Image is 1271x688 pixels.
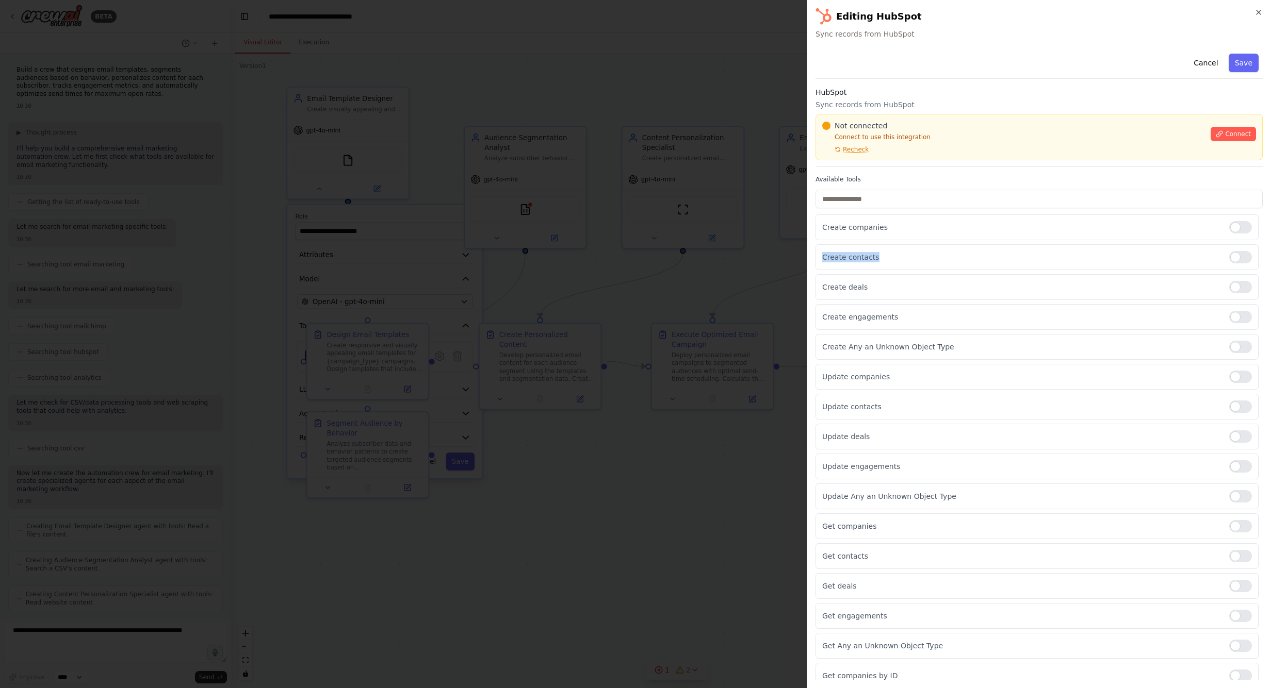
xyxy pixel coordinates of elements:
[822,491,1221,501] p: Update Any an Unknown Object Type
[835,121,887,131] span: Not connected
[822,641,1221,651] p: Get Any an Unknown Object Type
[822,431,1221,442] p: Update deals
[822,581,1221,591] p: Get deals
[822,461,1221,472] p: Update engagements
[816,87,1263,97] h3: HubSpot
[822,282,1221,292] p: Create deals
[822,521,1221,531] p: Get companies
[822,342,1221,352] p: Create Any an Unknown Object Type
[1211,127,1256,141] button: Connect
[816,8,1263,25] h2: Editing HubSpot
[816,175,1263,183] label: Available Tools
[822,312,1221,322] p: Create engagements
[1187,54,1224,72] button: Cancel
[822,372,1221,382] p: Update companies
[1229,54,1259,72] button: Save
[843,145,869,154] span: Recheck
[822,670,1221,681] p: Get companies by ID
[822,145,869,154] button: Recheck
[816,8,832,25] img: HubSpot
[822,133,1204,141] p: Connect to use this integration
[822,551,1221,561] p: Get contacts
[822,401,1221,412] p: Update contacts
[816,29,1263,39] span: Sync records from HubSpot
[822,222,1221,232] p: Create companies
[822,252,1221,262] p: Create contacts
[822,611,1221,621] p: Get engagements
[1225,130,1251,138] span: Connect
[816,99,1263,110] p: Sync records from HubSpot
